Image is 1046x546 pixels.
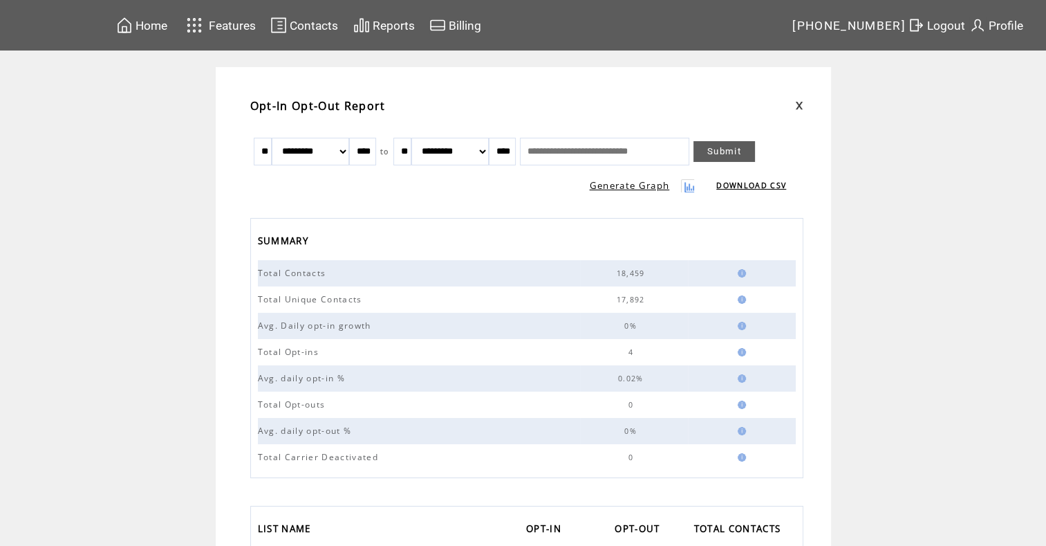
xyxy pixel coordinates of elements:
[258,293,366,305] span: Total Unique Contacts
[906,15,967,36] a: Logout
[258,519,318,542] a: LIST NAME
[734,401,746,409] img: help.gif
[258,451,382,463] span: Total Carrier Deactivated
[615,519,663,542] span: OPT-OUT
[258,425,355,437] span: Avg. daily opt-out %
[258,519,315,542] span: LIST NAME
[116,17,133,34] img: home.svg
[180,12,259,39] a: Features
[734,374,746,383] img: help.gif
[270,17,287,34] img: contacts.svg
[618,374,647,383] span: 0.02%
[268,15,340,36] a: Contacts
[353,17,370,34] img: chart.svg
[628,400,636,410] span: 0
[427,15,483,36] a: Billing
[258,346,322,358] span: Total Opt-ins
[617,269,648,278] span: 18,459
[136,19,167,33] span: Home
[617,295,648,304] span: 17,892
[734,295,746,304] img: help.gif
[258,320,375,331] span: Avg. Daily opt-in growth
[694,519,785,542] span: TOTAL CONTACTS
[526,519,568,542] a: OPT-IN
[967,15,1025,36] a: Profile
[209,19,256,33] span: Features
[989,19,1023,33] span: Profile
[590,179,670,192] a: Generate Graph
[258,231,312,254] span: SUMMARY
[734,453,746,462] img: help.gif
[792,19,906,33] span: [PHONE_NUMBER]
[969,17,986,34] img: profile.svg
[449,19,481,33] span: Billing
[114,15,169,36] a: Home
[290,19,338,33] span: Contacts
[624,426,640,436] span: 0%
[694,519,788,542] a: TOTAL CONTACTS
[526,519,565,542] span: OPT-IN
[693,141,755,162] a: Submit
[380,147,389,156] span: to
[628,453,636,462] span: 0
[927,19,965,33] span: Logout
[258,267,330,279] span: Total Contacts
[258,399,329,410] span: Total Opt-outs
[373,19,415,33] span: Reports
[734,269,746,277] img: help.gif
[258,372,348,384] span: Avg. daily opt-in %
[734,427,746,435] img: help.gif
[734,348,746,356] img: help.gif
[716,181,786,190] a: DOWNLOAD CSV
[183,14,207,37] img: features.svg
[429,17,446,34] img: creidtcard.svg
[908,17,924,34] img: exit.svg
[250,98,386,113] span: Opt-In Opt-Out Report
[734,322,746,330] img: help.gif
[615,519,666,542] a: OPT-OUT
[624,321,640,331] span: 0%
[351,15,417,36] a: Reports
[628,347,636,357] span: 4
